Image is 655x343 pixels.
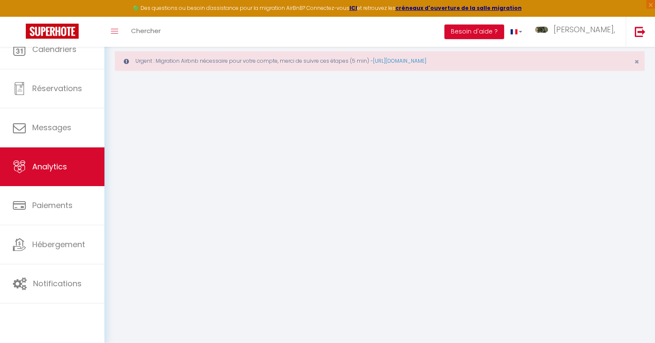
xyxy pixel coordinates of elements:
[32,200,73,211] span: Paiements
[395,4,522,12] a: créneaux d'ouverture de la salle migration
[634,56,639,67] span: ×
[635,26,646,37] img: logout
[32,122,71,133] span: Messages
[444,24,504,39] button: Besoin d'aide ?
[33,278,82,289] span: Notifications
[554,24,615,35] span: [PERSON_NAME],
[32,83,82,94] span: Réservations
[32,161,67,172] span: Analytics
[32,44,77,55] span: Calendriers
[7,3,33,29] button: Ouvrir le widget de chat LiveChat
[32,239,85,250] span: Hébergement
[349,4,357,12] a: ICI
[26,24,79,39] img: Super Booking
[529,17,626,47] a: ... [PERSON_NAME],
[131,26,161,35] span: Chercher
[115,51,645,71] div: Urgent : Migration Airbnb nécessaire pour votre compte, merci de suivre ces étapes (5 min) -
[634,58,639,66] button: Close
[373,57,426,64] a: [URL][DOMAIN_NAME]
[535,27,548,33] img: ...
[125,17,167,47] a: Chercher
